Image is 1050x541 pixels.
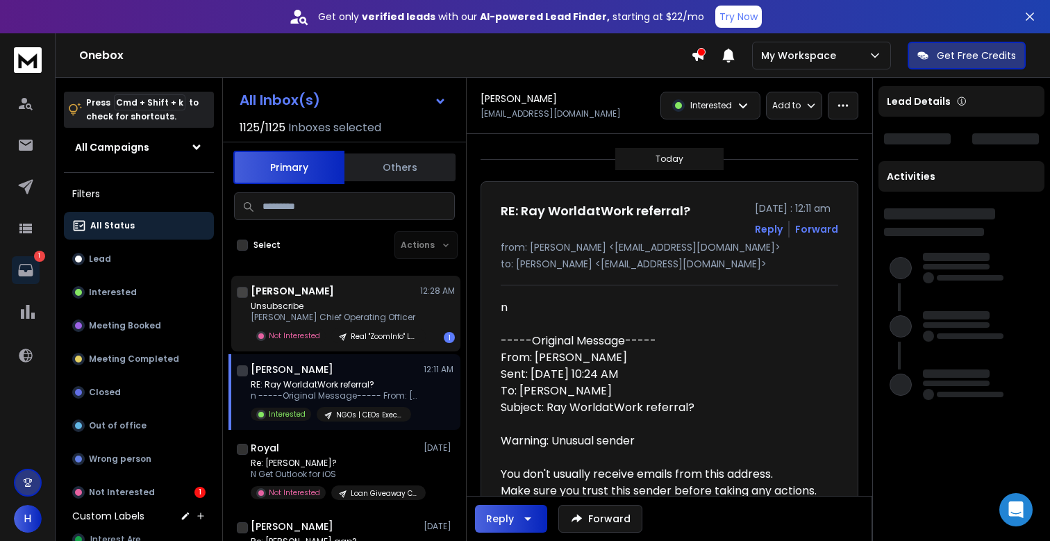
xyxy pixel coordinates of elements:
button: Not Interested1 [64,478,214,506]
button: Try Now [715,6,762,28]
p: to: [PERSON_NAME] <[EMAIL_ADDRESS][DOMAIN_NAME]> [501,257,838,271]
h1: All Inbox(s) [240,93,320,107]
p: RE: Ray WorldatWork referral? [251,379,417,390]
h3: Filters [64,184,214,203]
p: Interested [690,100,732,111]
p: All Status [90,220,135,231]
p: [DATE] [424,442,455,453]
div: Forward [795,222,838,236]
p: from: [PERSON_NAME] <[EMAIL_ADDRESS][DOMAIN_NAME]> [501,240,838,254]
p: 12:28 AM [420,285,455,297]
p: Unsubscribe [251,301,417,312]
strong: verified leads [362,10,435,24]
p: Add to [772,100,801,111]
div: Open Intercom Messenger [999,493,1033,526]
p: Not Interested [89,487,155,498]
button: Out of office [64,412,214,440]
button: Wrong person [64,445,214,473]
p: n -----Original Message----- From: [PERSON_NAME] [251,390,417,401]
label: Select [253,240,281,251]
button: Reply [475,505,547,533]
p: [DATE] : 12:11 am [755,201,838,215]
span: 1125 / 1125 [240,119,285,136]
p: Try Now [719,10,758,24]
p: Meeting Booked [89,320,161,331]
button: Meeting Booked [64,312,214,340]
p: Not Interested [269,488,320,498]
p: My Workspace [761,49,842,63]
button: All Inbox(s) [228,86,458,114]
button: Forward [558,505,642,533]
p: 12:11 AM [424,364,455,375]
p: Press to check for shortcuts. [86,96,199,124]
p: Lead [89,253,111,265]
p: Get only with our starting at $22/mo [318,10,704,24]
p: Meeting Completed [89,353,179,365]
p: [EMAIL_ADDRESS][DOMAIN_NAME] [481,108,621,119]
p: Wrong person [89,453,151,465]
p: Today [656,153,683,165]
h1: [PERSON_NAME] [251,363,333,376]
p: [DATE] [424,521,455,532]
p: N Get Outlook for iOS [251,469,417,480]
button: Meeting Completed [64,345,214,373]
p: NGOs | CEOs Executive [336,410,403,420]
p: Interested [89,287,137,298]
p: Get Free Credits [937,49,1016,63]
p: [PERSON_NAME] Chief Operating Officer [251,312,417,323]
p: Re: [PERSON_NAME]? [251,458,417,469]
button: All Status [64,212,214,240]
div: 1 [194,487,206,498]
button: H [14,505,42,533]
h1: [PERSON_NAME] [251,519,333,533]
button: Interested [64,278,214,306]
h3: Inboxes selected [288,119,381,136]
a: 1 [12,256,40,284]
div: Reply [486,512,514,526]
h1: All Campaigns [75,140,149,154]
p: Interested [269,409,306,419]
h1: Onebox [79,47,691,64]
h1: Royal [251,441,279,455]
h1: [PERSON_NAME] [251,284,334,298]
button: Primary [233,151,344,184]
p: Out of office [89,420,147,431]
div: 1 [444,332,455,343]
h1: [PERSON_NAME] [481,92,557,106]
p: Real "ZoomInfo" Lead List [351,331,417,342]
button: Others [344,152,456,183]
p: 1 [34,251,45,262]
button: Lead [64,245,214,273]
p: Not Interested [269,331,320,341]
button: Get Free Credits [908,42,1026,69]
strong: AI-powered Lead Finder, [480,10,610,24]
button: Reply [755,222,783,236]
p: Lead Details [887,94,951,108]
h3: Custom Labels [72,509,144,523]
button: All Campaigns [64,133,214,161]
p: Loan Giveaway CEM [351,488,417,499]
span: Cmd + Shift + k [114,94,185,110]
div: Activities [878,161,1044,192]
h1: RE: Ray WorldatWork referral? [501,201,690,221]
button: Closed [64,378,214,406]
img: logo [14,47,42,73]
p: Closed [89,387,121,398]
